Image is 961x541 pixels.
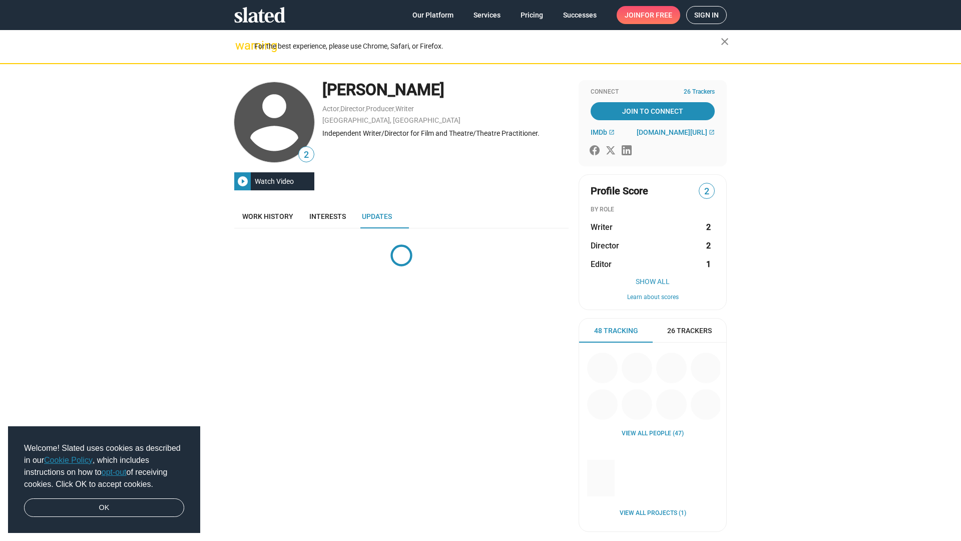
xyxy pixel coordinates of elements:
[622,430,684,438] a: View all People (47)
[637,128,707,136] span: [DOMAIN_NAME][URL]
[8,426,200,533] div: cookieconsent
[591,184,648,198] span: Profile Score
[694,7,719,24] span: Sign in
[513,6,551,24] a: Pricing
[719,36,731,48] mat-icon: close
[473,6,501,24] span: Services
[254,40,721,53] div: For the best experience, please use Chrome, Safari, or Firefox.
[339,107,340,112] span: ,
[24,442,184,490] span: Welcome! Slated uses cookies as described in our , which includes instructions on how to of recei...
[301,204,354,228] a: Interests
[102,468,127,476] a: opt-out
[706,222,711,232] strong: 2
[24,498,184,517] a: dismiss cookie message
[242,212,293,220] span: Work history
[251,172,298,190] div: Watch Video
[354,204,400,228] a: Updates
[637,128,715,136] a: [DOMAIN_NAME][URL]
[340,105,365,113] a: Director
[617,6,680,24] a: Joinfor free
[593,102,713,120] span: Join To Connect
[299,148,314,162] span: 2
[591,128,615,136] a: IMDb
[709,129,715,135] mat-icon: open_in_new
[465,6,509,24] a: Services
[404,6,461,24] a: Our Platform
[322,105,339,113] a: Actor
[609,129,615,135] mat-icon: open_in_new
[322,129,569,138] div: Independent Writer/Director for Film and Theatre/Theatre Practitioner.
[620,509,686,517] a: View all Projects (1)
[366,105,394,113] a: Producer
[322,116,460,124] a: [GEOGRAPHIC_DATA], [GEOGRAPHIC_DATA]
[234,204,301,228] a: Work history
[44,456,93,464] a: Cookie Policy
[591,294,715,302] button: Learn about scores
[394,107,395,112] span: ,
[322,79,569,101] div: [PERSON_NAME]
[365,107,366,112] span: ,
[591,240,619,251] span: Director
[563,6,597,24] span: Successes
[641,6,672,24] span: for free
[625,6,672,24] span: Join
[591,88,715,96] div: Connect
[237,175,249,187] mat-icon: play_circle_filled
[699,185,714,198] span: 2
[706,240,711,251] strong: 2
[686,6,727,24] a: Sign in
[555,6,605,24] a: Successes
[591,259,612,269] span: Editor
[591,128,607,136] span: IMDb
[234,172,314,190] button: Watch Video
[235,40,247,52] mat-icon: warning
[309,212,346,220] span: Interests
[684,88,715,96] span: 26 Trackers
[591,102,715,120] a: Join To Connect
[591,278,715,286] button: Show All
[395,105,414,113] a: Writer
[521,6,543,24] span: Pricing
[706,259,711,269] strong: 1
[594,326,638,336] span: 48 Tracking
[362,212,392,220] span: Updates
[591,222,613,232] span: Writer
[591,206,715,214] div: BY ROLE
[412,6,453,24] span: Our Platform
[667,326,712,336] span: 26 Trackers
